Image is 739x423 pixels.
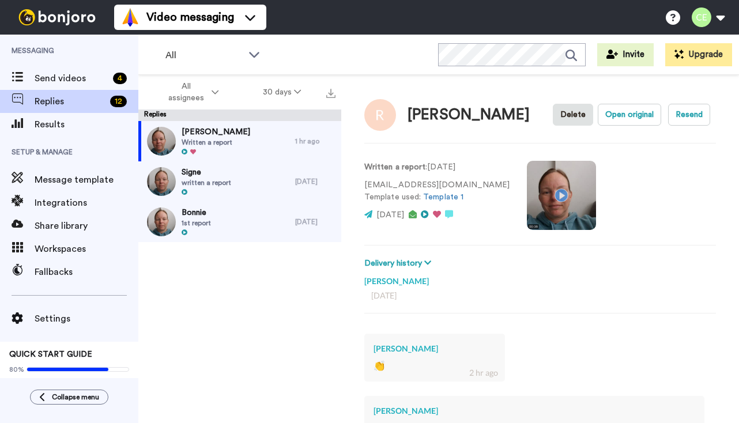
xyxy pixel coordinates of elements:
[35,118,138,131] span: Results
[165,48,243,62] span: All
[364,161,510,173] p: : [DATE]
[113,73,127,84] div: 4
[364,257,435,270] button: Delivery history
[146,9,234,25] span: Video messaging
[35,242,138,256] span: Workspaces
[35,312,138,326] span: Settings
[371,290,709,301] div: [DATE]
[110,96,127,107] div: 12
[35,173,138,187] span: Message template
[364,270,716,287] div: [PERSON_NAME]
[553,104,593,126] button: Delete
[9,365,24,374] span: 80%
[295,217,335,226] div: [DATE]
[374,343,496,354] div: [PERSON_NAME]
[374,359,496,372] div: 👏
[52,392,99,402] span: Collapse menu
[9,376,129,386] span: Send yourself a test
[364,163,425,171] strong: Written a report
[408,107,530,123] div: [PERSON_NAME]
[138,202,341,242] a: Bonnie1st report[DATE]
[469,367,498,379] div: 2 hr ago
[138,161,341,202] a: Signewritten a report[DATE]
[323,84,339,101] button: Export all results that match these filters now.
[182,218,211,228] span: 1st report
[141,76,241,108] button: All assignees
[35,71,108,85] span: Send videos
[374,405,695,417] div: [PERSON_NAME]
[163,81,209,104] span: All assignees
[182,207,211,218] span: Bonnie
[665,43,732,66] button: Upgrade
[35,265,138,279] span: Fallbacks
[182,178,231,187] span: written a report
[597,43,654,66] button: Invite
[423,193,463,201] a: Template 1
[295,177,335,186] div: [DATE]
[295,137,335,146] div: 1 hr ago
[35,196,138,210] span: Integrations
[9,350,92,358] span: QUICK START GUIDE
[364,99,396,131] img: Image of Raluca
[182,126,250,138] span: [PERSON_NAME]
[35,95,105,108] span: Replies
[14,9,100,25] img: bj-logo-header-white.svg
[182,167,231,178] span: Signe
[121,8,139,27] img: vm-color.svg
[668,104,710,126] button: Resend
[35,219,138,233] span: Share library
[376,211,404,219] span: [DATE]
[326,89,335,98] img: export.svg
[182,138,250,147] span: Written a report
[598,104,661,126] button: Open original
[138,121,341,161] a: [PERSON_NAME]Written a report1 hr ago
[364,179,510,203] p: [EMAIL_ADDRESS][DOMAIN_NAME] Template used:
[241,82,323,103] button: 30 days
[147,127,176,156] img: 7e65c617-ae95-4f70-bef8-0b83fe6c07c2-thumb.jpg
[147,207,176,236] img: b563999f-d10b-401a-b8e4-4464b5d3de36-thumb.jpg
[30,390,108,405] button: Collapse menu
[138,109,341,121] div: Replies
[147,167,176,196] img: 5e174f59-4fe7-492d-a665-2ec10b91e081-thumb.jpg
